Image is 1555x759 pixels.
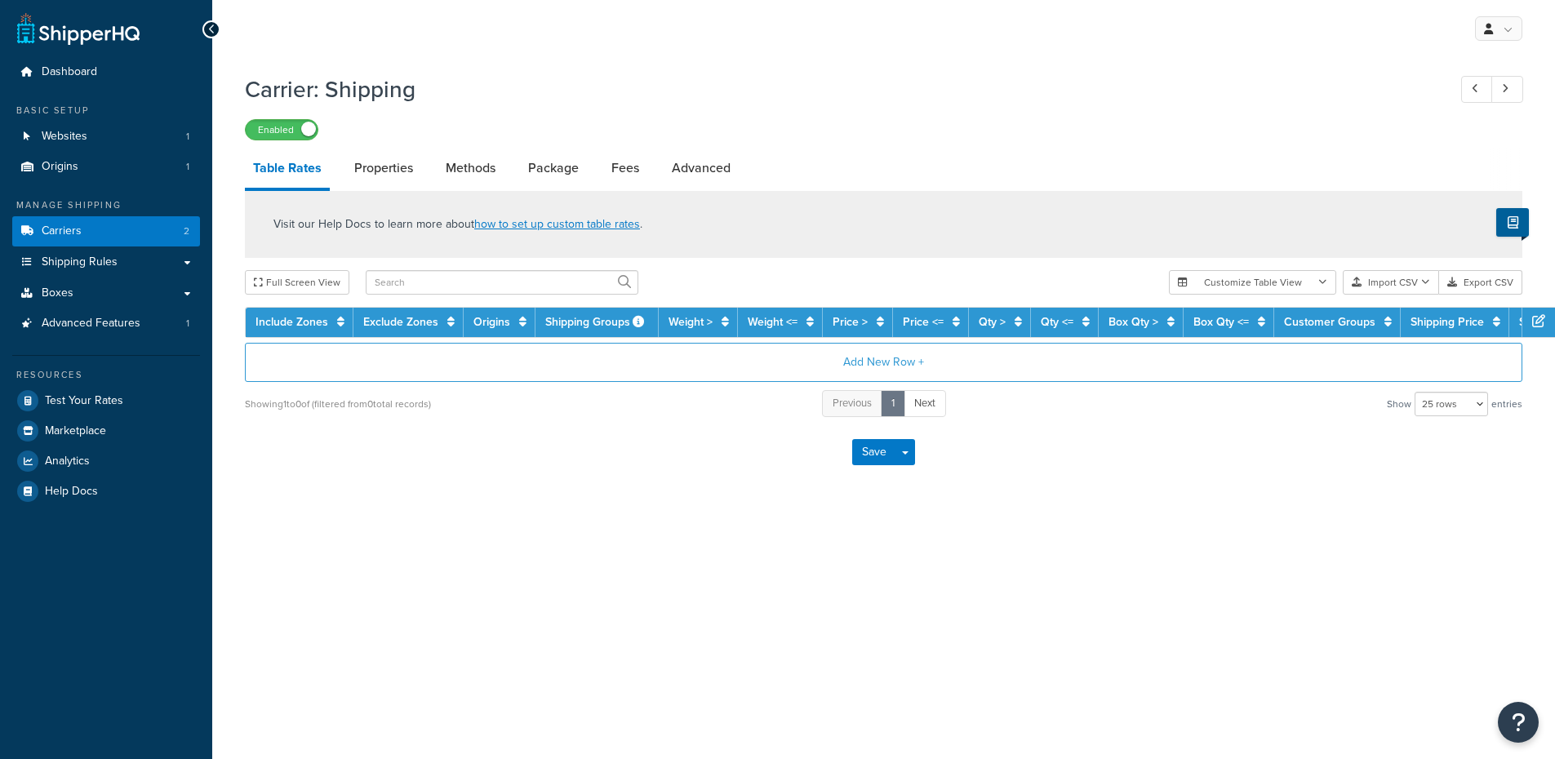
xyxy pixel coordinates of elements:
span: Help Docs [45,485,98,499]
a: Box Qty <= [1193,313,1249,331]
a: Shipping Rules [12,247,200,277]
div: Manage Shipping [12,198,200,212]
a: Previous Record [1461,76,1493,103]
a: Advanced Features1 [12,308,200,339]
a: Box Qty > [1108,313,1158,331]
a: Package [520,149,587,188]
span: Boxes [42,286,73,300]
a: Include Zones [255,313,328,331]
a: Properties [346,149,421,188]
li: Websites [12,122,200,152]
li: Advanced Features [12,308,200,339]
th: Shipping Groups [535,308,659,337]
a: Qty <= [1041,313,1073,331]
span: Advanced Features [42,317,140,331]
a: how to set up custom table rates [474,215,640,233]
a: Carriers2 [12,216,200,246]
a: Shipping Price [1411,313,1484,331]
a: Exclude Zones [363,313,438,331]
a: Next Record [1491,76,1523,103]
h1: Carrier: Shipping [245,73,1431,105]
a: Methods [438,149,504,188]
a: Marketplace [12,416,200,446]
span: Test Your Rates [45,394,123,408]
span: Carriers [42,224,82,238]
span: entries [1491,393,1522,415]
a: Analytics [12,446,200,476]
a: Dashboard [12,57,200,87]
span: 1 [186,130,189,144]
input: Search [366,270,638,295]
span: Marketplace [45,424,106,438]
a: Boxes [12,278,200,308]
p: Visit our Help Docs to learn more about . [273,215,642,233]
div: Basic Setup [12,104,200,118]
a: Customer Groups [1284,313,1375,331]
span: 2 [184,224,189,238]
span: Dashboard [42,65,97,79]
button: Import CSV [1343,270,1439,295]
span: Shipping Rules [42,255,118,269]
button: Full Screen View [245,270,349,295]
div: Resources [12,368,200,382]
a: Fees [603,149,647,188]
label: Enabled [246,120,318,140]
button: Add New Row + [245,343,1522,382]
li: Carriers [12,216,200,246]
a: Table Rates [245,149,330,191]
span: Previous [833,395,872,411]
button: Export CSV [1439,270,1522,295]
a: Advanced [664,149,739,188]
a: Test Your Rates [12,386,200,415]
a: Weight > [669,313,713,331]
a: Origins [473,313,510,331]
span: 1 [186,160,189,174]
a: Websites1 [12,122,200,152]
span: Next [914,395,935,411]
a: Origins1 [12,152,200,182]
a: Weight <= [748,313,797,331]
a: Price > [833,313,868,331]
button: Open Resource Center [1498,702,1539,743]
span: 1 [186,317,189,331]
button: Show Help Docs [1496,208,1529,237]
a: Qty > [979,313,1006,331]
span: Show [1387,393,1411,415]
span: Analytics [45,455,90,468]
a: Next [904,390,946,417]
a: 1 [881,390,905,417]
button: Customize Table View [1169,270,1336,295]
span: Websites [42,130,87,144]
a: Previous [822,390,882,417]
div: Showing 1 to 0 of (filtered from 0 total records) [245,393,431,415]
a: Price <= [903,313,944,331]
li: Origins [12,152,200,182]
span: Origins [42,160,78,174]
a: Help Docs [12,477,200,506]
button: Save [852,439,896,465]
